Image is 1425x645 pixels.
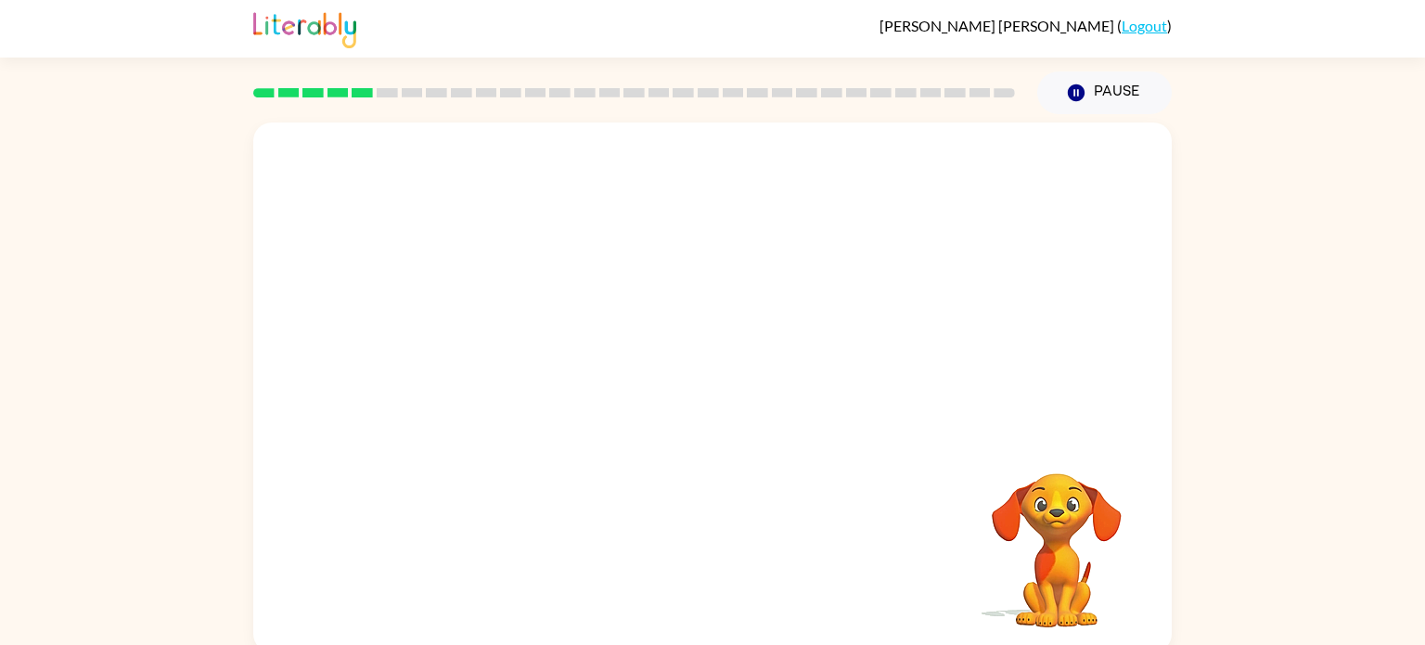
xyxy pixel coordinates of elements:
[253,7,356,48] img: Literably
[879,17,1117,34] span: [PERSON_NAME] [PERSON_NAME]
[879,17,1172,34] div: ( )
[1122,17,1167,34] a: Logout
[964,445,1149,630] video: Your browser must support playing .mp4 files to use Literably. Please try using another browser.
[1037,71,1172,114] button: Pause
